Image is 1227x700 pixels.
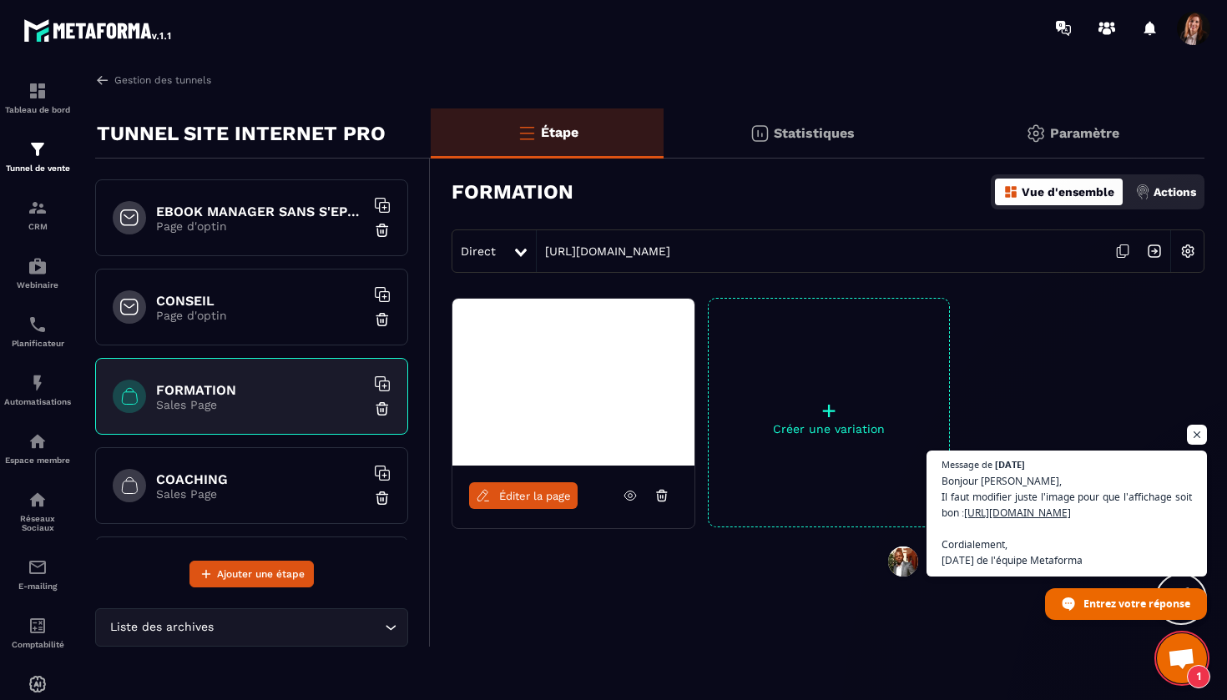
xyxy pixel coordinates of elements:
img: social-network [28,490,48,510]
a: formationformationCRM [4,185,71,244]
p: Page d'optin [156,309,365,322]
a: Gestion des tunnels [95,73,211,88]
a: formationformationTableau de bord [4,68,71,127]
img: automations [28,674,48,694]
img: email [28,557,48,577]
img: formation [28,139,48,159]
img: setting-w.858f3a88.svg [1172,235,1204,267]
p: E-mailing [4,582,71,591]
h6: CONSEIL [156,293,365,309]
img: trash [374,490,391,506]
p: Vue d'ensemble [1022,185,1114,199]
p: Comptabilité [4,640,71,649]
img: trash [374,400,391,417]
img: trash [374,222,391,239]
p: Paramètre [1050,125,1119,141]
img: setting-gr.5f69749f.svg [1026,123,1046,144]
img: automations [28,256,48,276]
span: Ajouter une étape [217,566,305,582]
h6: COACHING [156,471,365,487]
h3: FORMATION [452,180,573,204]
p: + [709,399,949,422]
div: Search for option [95,608,408,647]
span: Liste des archives [106,618,217,637]
span: Entrez votre réponse [1083,589,1190,618]
img: image [452,299,694,466]
a: Éditer la page [469,482,578,509]
p: TUNNEL SITE INTERNET PRO [97,117,386,150]
a: social-networksocial-networkRéseaux Sociaux [4,477,71,545]
span: [DATE] [995,460,1025,469]
p: Sales Page [156,487,365,501]
span: Message de [942,460,992,469]
img: formation [28,81,48,101]
img: automations [28,431,48,451]
img: dashboard-orange.40269519.svg [1003,184,1018,199]
span: Direct [461,244,496,258]
p: Sales Page [156,398,365,411]
p: CRM [4,222,71,231]
img: accountant [28,616,48,636]
img: logo [23,15,174,45]
h6: FORMATION [156,382,365,398]
input: Search for option [217,618,381,637]
p: Réseaux Sociaux [4,514,71,532]
a: [URL][DOMAIN_NAME] [537,244,670,258]
img: arrow-next.bcc2205e.svg [1139,235,1170,267]
img: formation [28,198,48,218]
a: emailemailE-mailing [4,545,71,603]
img: bars-o.4a397970.svg [517,123,537,143]
p: Espace membre [4,456,71,465]
p: Créer une variation [709,422,949,436]
p: Actions [1154,185,1196,199]
p: Statistiques [774,125,855,141]
a: accountantaccountantComptabilité [4,603,71,662]
span: 1 [1187,665,1210,688]
p: Automatisations [4,397,71,406]
img: actions.d6e523a2.png [1135,184,1150,199]
p: Webinaire [4,280,71,290]
img: trash [374,311,391,328]
img: scheduler [28,315,48,335]
span: Bonjour [PERSON_NAME], Il faut modifier juste l'image pour que l'affichage soit bon : Cordialemen... [942,473,1192,568]
a: schedulerschedulerPlanificateur [4,302,71,360]
img: stats.20deebd0.svg [750,123,770,144]
img: arrow [95,73,110,88]
p: Tableau de bord [4,105,71,114]
a: automationsautomationsAutomatisations [4,360,71,419]
button: Ajouter une étape [189,561,314,587]
p: Étape [541,124,578,140]
p: Tunnel de vente [4,164,71,173]
a: formationformationTunnel de vente [4,127,71,185]
h6: EBOOK MANAGER SANS S'EPUISER OFFERT [156,204,365,219]
a: Ouvrir le chat [1157,633,1207,683]
a: automationsautomationsWebinaire [4,244,71,302]
img: automations [28,373,48,393]
p: Page d'optin [156,219,365,233]
a: automationsautomationsEspace membre [4,419,71,477]
p: Planificateur [4,339,71,348]
span: Éditer la page [499,490,571,502]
